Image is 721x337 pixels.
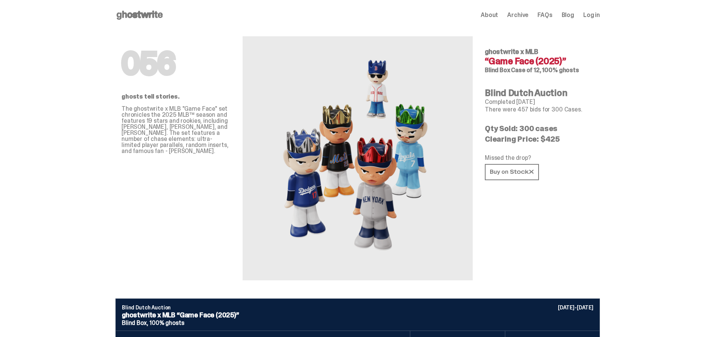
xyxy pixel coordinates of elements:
p: There were 457 bids for 300 Cases. [485,107,594,113]
p: ghosts tell stories. [121,94,230,100]
a: Blog [562,12,574,18]
span: ghostwrite x MLB [485,47,538,56]
h1: 056 [121,48,230,79]
h4: “Game Face (2025)” [485,57,594,66]
p: Completed [DATE] [485,99,594,105]
a: About [481,12,498,18]
p: ghostwrite x MLB “Game Face (2025)” [122,312,593,318]
a: Log in [583,12,600,18]
p: The ghostwrite x MLB "Game Face" set chronicles the 2025 MLB™ season and features 19 stars and ro... [121,106,230,154]
p: [DATE]-[DATE] [558,305,593,310]
p: Qty Sold: 300 cases [485,125,594,132]
a: FAQs [537,12,552,18]
img: MLB&ldquo;Game Face (2025)&rdquo; [274,54,441,262]
p: Missed the drop? [485,155,594,161]
a: Archive [507,12,528,18]
span: Blind Box, [122,319,148,327]
span: 100% ghosts [149,319,184,327]
p: Clearing Price: $425 [485,135,594,143]
h4: Blind Dutch Auction [485,88,594,97]
span: Blind Box [485,66,510,74]
span: Case of 12, 100% ghosts [511,66,579,74]
p: Blind Dutch Auction [122,305,593,310]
